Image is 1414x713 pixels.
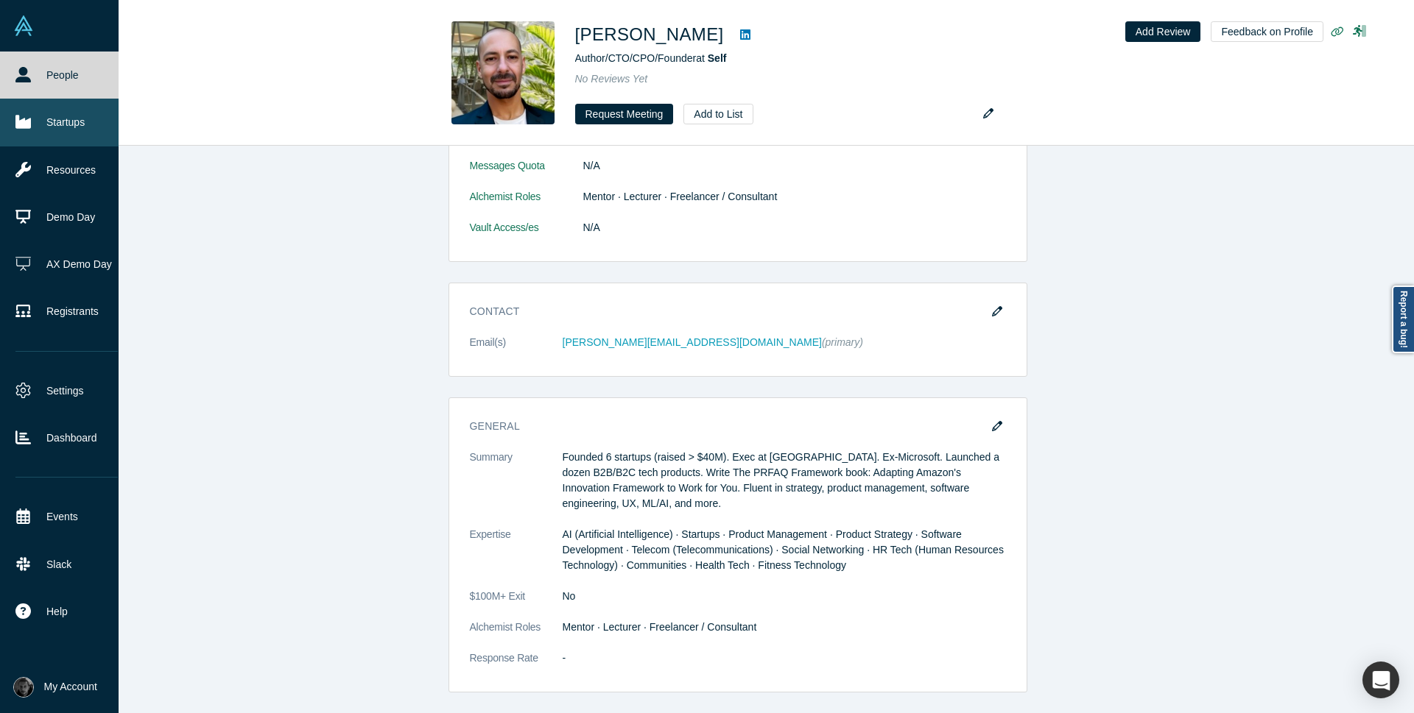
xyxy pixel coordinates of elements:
dt: Alchemist Roles [470,189,583,220]
span: Help [46,604,68,620]
button: Add Review [1125,21,1201,42]
dd: - [563,650,1006,666]
dd: No [563,589,1006,604]
dt: Summary [470,450,563,527]
img: Alchemist Vault Logo [13,15,34,36]
dt: Vault Access/es [470,220,583,251]
span: My Account [44,679,97,695]
button: My Account [13,677,97,698]
span: AI (Artificial Intelligence) · Startups · Product Management · Product Strategy · Software Develo... [563,528,1004,571]
a: [PERSON_NAME][EMAIL_ADDRESS][DOMAIN_NAME] [563,336,822,348]
h3: Contact [470,304,985,319]
dt: Alchemist Roles [470,620,563,650]
span: No Reviews Yet [575,73,648,85]
dt: Expertise [470,527,563,589]
dd: N/A [583,220,1006,235]
dt: $100M+ Exit [470,589,563,620]
dd: Mentor · Lecturer · Freelancer / Consultant [583,189,1006,205]
a: Self [708,52,727,64]
button: Request Meeting [575,104,674,124]
a: Report a bug! [1392,285,1414,353]
h1: [PERSON_NAME] [575,21,724,48]
span: Author/CTO/CPO/Founder at [575,52,727,64]
dd: N/A [583,158,1006,174]
button: Feedback on Profile [1211,21,1323,42]
p: Founded 6 startups (raised > $40M). Exec at [GEOGRAPHIC_DATA]. Ex-Microsoft. Launched a dozen B2B... [563,450,1006,511]
button: Add to List [683,104,753,124]
dd: Mentor · Lecturer · Freelancer / Consultant [563,620,1006,635]
dt: Response Rate [470,650,563,681]
img: Marcelo Calbucci's Profile Image [451,21,555,124]
img: Rami Chousein's Account [13,677,34,698]
dt: Messages Quota [470,158,583,189]
span: (primary) [822,336,863,348]
dt: Email(s) [470,335,563,366]
h3: General [470,419,985,434]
